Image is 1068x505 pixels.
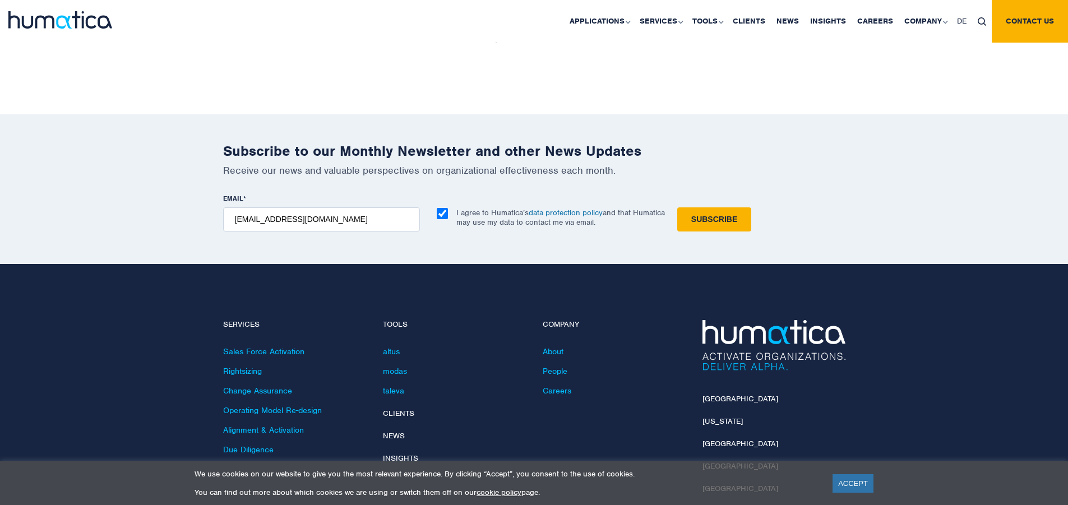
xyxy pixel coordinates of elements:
[223,142,845,160] h2: Subscribe to our Monthly Newsletter and other News Updates
[978,17,986,26] img: search_icon
[529,208,603,217] a: data protection policy
[543,386,571,396] a: Careers
[383,366,407,376] a: modas
[383,320,526,330] h4: Tools
[543,346,563,356] a: About
[195,488,819,497] p: You can find out more about which cookies we are using or switch them off on our page.
[702,439,778,448] a: [GEOGRAPHIC_DATA]
[223,425,304,435] a: Alignment & Activation
[702,394,778,404] a: [GEOGRAPHIC_DATA]
[223,346,304,356] a: Sales Force Activation
[223,405,322,415] a: Operating Model Re-design
[677,207,751,231] input: Subscribe
[223,366,262,376] a: Rightsizing
[702,416,743,426] a: [US_STATE]
[957,16,967,26] span: DE
[383,431,405,441] a: News
[477,488,521,497] a: cookie policy
[702,320,845,370] img: Humatica
[383,346,400,356] a: altus
[383,409,414,418] a: Clients
[223,194,243,203] span: EMAIL
[543,366,567,376] a: People
[383,386,404,396] a: taleva
[437,208,448,219] input: I agree to Humatica’sdata protection policyand that Humatica may use my data to contact me via em...
[195,469,819,479] p: We use cookies on our website to give you the most relevant experience. By clicking “Accept”, you...
[223,386,292,396] a: Change Assurance
[223,164,845,177] p: Receive our news and valuable perspectives on organizational effectiveness each month.
[543,320,686,330] h4: Company
[223,444,274,455] a: Due Diligence
[8,11,112,29] img: logo
[456,208,665,227] p: I agree to Humatica’s and that Humatica may use my data to contact me via email.
[383,453,418,463] a: Insights
[833,474,873,493] a: ACCEPT
[223,320,366,330] h4: Services
[223,207,420,231] input: name@company.com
